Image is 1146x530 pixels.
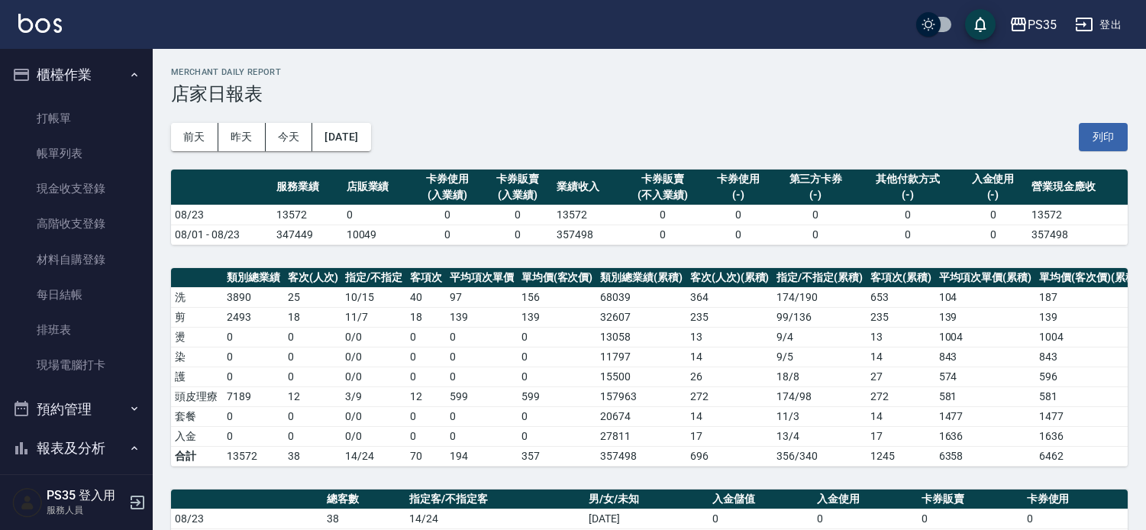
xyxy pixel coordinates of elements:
td: 0 [483,205,553,225]
td: 9 / 4 [773,327,867,347]
td: 1636 [935,426,1036,446]
button: save [965,9,996,40]
div: 其他付款方式 [862,171,954,187]
td: 0 [446,347,518,367]
td: 10 / 15 [341,287,406,307]
th: 卡券販賣 [918,490,1022,509]
td: 194 [446,446,518,466]
th: 單均價(客次價)(累積) [1035,268,1143,288]
td: 1004 [935,327,1036,347]
td: 235 [867,307,935,327]
td: 156 [518,287,597,307]
td: 27811 [596,426,686,446]
td: 3 / 9 [341,386,406,406]
td: 357498 [596,446,686,466]
p: 服務人員 [47,503,124,517]
td: 0 [518,327,597,347]
td: 0 / 0 [341,406,406,426]
td: 頭皮理療 [171,386,223,406]
th: 店販業績 [343,170,413,205]
th: 客項次 [406,268,446,288]
button: 今天 [266,123,313,151]
td: 97 [446,287,518,307]
td: 0 [412,225,483,244]
td: 0 [483,225,553,244]
a: 現金收支登錄 [6,171,147,206]
a: 現場電腦打卡 [6,347,147,383]
td: 0 [446,367,518,386]
div: 第三方卡券 [777,171,854,187]
button: 預約管理 [6,389,147,429]
td: 13572 [1028,205,1128,225]
td: 0 [284,367,342,386]
button: 昨天 [218,123,266,151]
td: 581 [1035,386,1143,406]
td: 157963 [596,386,686,406]
div: (入業績) [416,187,479,203]
td: 13572 [273,205,343,225]
td: 357498 [553,225,623,244]
td: 99 / 136 [773,307,867,327]
td: 272 [867,386,935,406]
td: 1245 [867,446,935,466]
table: a dense table [171,170,1128,245]
img: Logo [18,14,62,33]
th: 平均項次單價 [446,268,518,288]
td: 0 [773,205,858,225]
td: 0 [223,327,284,347]
td: 104 [935,287,1036,307]
td: 10049 [343,225,413,244]
td: 0 [284,426,342,446]
a: 排班表 [6,312,147,347]
td: 剪 [171,307,223,327]
th: 平均項次單價(累積) [935,268,1036,288]
div: (-) [862,187,954,203]
td: 11 / 3 [773,406,867,426]
th: 服務業績 [273,170,343,205]
td: 2493 [223,307,284,327]
td: 13572 [553,205,623,225]
th: 客次(人次) [284,268,342,288]
td: 0 [406,426,446,446]
td: 0 [406,327,446,347]
td: 0 [446,406,518,426]
button: PS35 [1003,9,1063,40]
th: 營業現金應收 [1028,170,1128,205]
td: 15500 [596,367,686,386]
td: 08/01 - 08/23 [171,225,273,244]
td: 0 [284,327,342,347]
td: 洗 [171,287,223,307]
h5: PS35 登入用 [47,488,124,503]
div: (-) [707,187,770,203]
td: 32607 [596,307,686,327]
td: 27 [867,367,935,386]
td: 0 [343,205,413,225]
td: 187 [1035,287,1143,307]
td: 燙 [171,327,223,347]
td: 0 [518,367,597,386]
td: 0 [518,347,597,367]
a: 每日結帳 [6,277,147,312]
button: [DATE] [312,123,370,151]
th: 類別總業績(累積) [596,268,686,288]
td: 17 [867,426,935,446]
th: 單均價(客次價) [518,268,597,288]
th: 入金儲值 [709,490,813,509]
td: 0 [813,509,918,528]
td: 1477 [1035,406,1143,426]
td: 0 [406,347,446,367]
td: 11 / 7 [341,307,406,327]
td: 08/23 [171,205,273,225]
h3: 店家日報表 [171,83,1128,105]
td: 347449 [273,225,343,244]
td: 38 [284,446,342,466]
td: 0 / 0 [341,426,406,446]
a: 報表目錄 [6,474,147,509]
div: (-) [777,187,854,203]
th: 指定/不指定 [341,268,406,288]
td: 13 [867,327,935,347]
td: 653 [867,287,935,307]
td: 13058 [596,327,686,347]
td: 174 / 98 [773,386,867,406]
td: 0 [958,225,1028,244]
